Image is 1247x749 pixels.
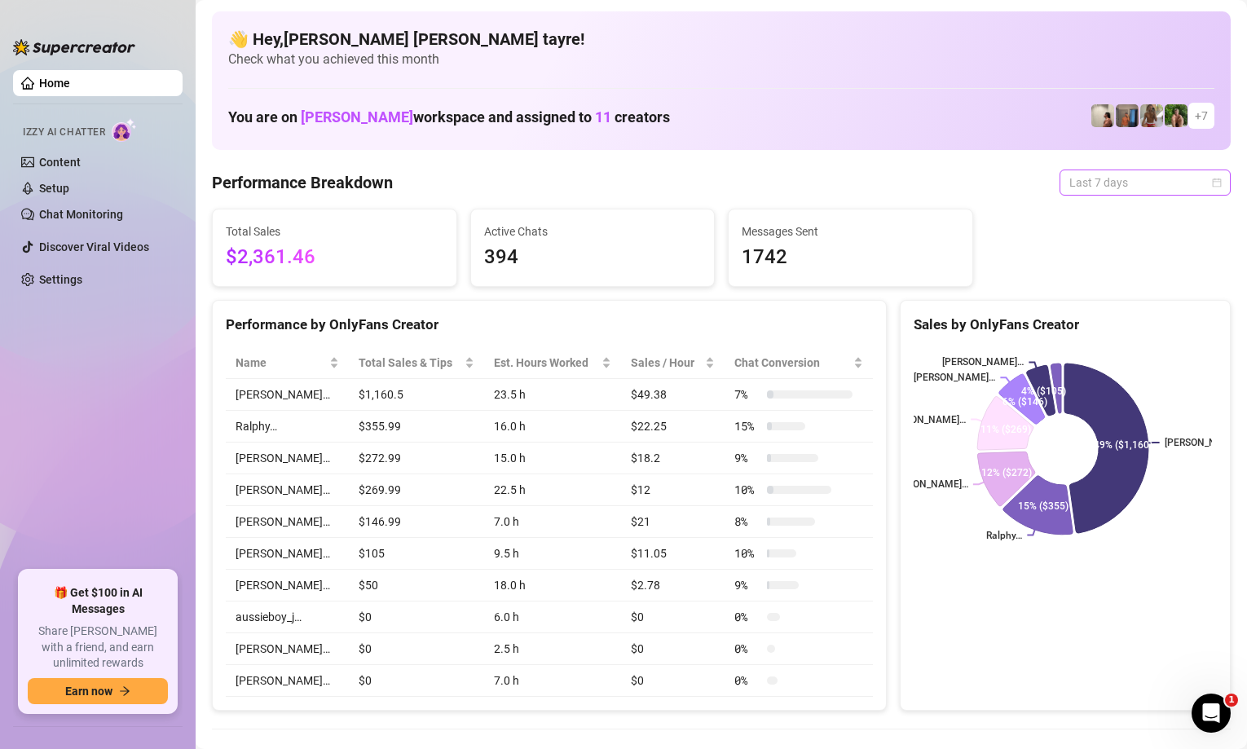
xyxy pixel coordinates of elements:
span: 394 [484,242,702,273]
a: Chat Monitoring [39,208,123,221]
h4: Performance Breakdown [212,171,393,194]
span: 1 [1225,694,1238,707]
div: Performance by OnlyFans Creator [226,314,873,336]
span: 0 % [734,640,760,658]
td: $22.25 [621,411,725,443]
td: 6.0 h [484,601,621,633]
td: $21 [621,506,725,538]
td: $49.38 [621,379,725,411]
td: $2.78 [621,570,725,601]
h1: You are on workspace and assigned to creators [228,108,670,126]
iframe: Intercom live chat [1192,694,1231,733]
td: [PERSON_NAME]… [226,538,349,570]
span: Check what you achieved this month [228,51,1214,68]
td: 9.5 h [484,538,621,570]
td: [PERSON_NAME]… [226,474,349,506]
text: [PERSON_NAME]… [943,357,1024,368]
span: Last 7 days [1069,170,1221,195]
td: Ralphy… [226,411,349,443]
span: 0 % [734,608,760,626]
span: 8 % [734,513,760,531]
span: 1742 [742,242,959,273]
a: Home [39,77,70,90]
td: [PERSON_NAME]… [226,570,349,601]
div: Est. Hours Worked [494,354,598,372]
text: [PERSON_NAME]… [914,372,995,384]
td: 7.0 h [484,506,621,538]
span: 7 % [734,386,760,403]
td: $269.99 [349,474,485,506]
td: 2.5 h [484,633,621,665]
td: 23.5 h [484,379,621,411]
div: Sales by OnlyFans Creator [914,314,1217,336]
text: [PERSON_NAME]… [1165,437,1246,448]
img: AI Chatter [112,118,137,142]
td: $12 [621,474,725,506]
th: Sales / Hour [621,347,725,379]
span: + 7 [1195,107,1208,125]
td: 18.0 h [484,570,621,601]
td: $0 [349,601,485,633]
text: [PERSON_NAME]… [887,479,968,491]
span: Share [PERSON_NAME] with a friend, and earn unlimited rewards [28,623,168,672]
span: 9 % [734,576,760,594]
span: 10 % [734,544,760,562]
td: $0 [349,633,485,665]
th: Name [226,347,349,379]
th: Total Sales & Tips [349,347,485,379]
td: $0 [621,601,725,633]
span: 11 [595,108,611,126]
td: $0 [349,665,485,697]
td: [PERSON_NAME]… [226,665,349,697]
img: Nathaniel [1165,104,1188,127]
span: [PERSON_NAME] [301,108,413,126]
td: [PERSON_NAME]… [226,379,349,411]
a: Setup [39,182,69,195]
td: [PERSON_NAME]… [226,633,349,665]
td: [PERSON_NAME]… [226,443,349,474]
span: Messages Sent [742,222,959,240]
span: 10 % [734,481,760,499]
td: $272.99 [349,443,485,474]
td: 7.0 h [484,665,621,697]
span: Sales / Hour [631,354,702,372]
td: 16.0 h [484,411,621,443]
td: $0 [621,665,725,697]
span: Chat Conversion [734,354,850,372]
a: Discover Viral Videos [39,240,149,253]
img: Nathaniel [1140,104,1163,127]
td: 15.0 h [484,443,621,474]
text: [PERSON_NAME]… [884,414,966,425]
td: 22.5 h [484,474,621,506]
td: $11.05 [621,538,725,570]
span: calendar [1212,178,1222,187]
td: $105 [349,538,485,570]
span: Active Chats [484,222,702,240]
span: Name [236,354,326,372]
span: $2,361.46 [226,242,443,273]
span: Total Sales [226,222,443,240]
text: Ralphy… [986,530,1022,541]
td: $146.99 [349,506,485,538]
a: Settings [39,273,82,286]
td: $50 [349,570,485,601]
h4: 👋 Hey, [PERSON_NAME] [PERSON_NAME] tayre ! [228,28,1214,51]
td: $18.2 [621,443,725,474]
span: arrow-right [119,685,130,697]
span: Izzy AI Chatter [23,125,105,140]
button: Earn nowarrow-right [28,678,168,704]
td: aussieboy_j… [226,601,349,633]
img: Wayne [1116,104,1139,127]
img: logo-BBDzfeDw.svg [13,39,135,55]
span: Total Sales & Tips [359,354,462,372]
span: 🎁 Get $100 in AI Messages [28,585,168,617]
span: Earn now [65,685,112,698]
td: $355.99 [349,411,485,443]
td: [PERSON_NAME]… [226,506,349,538]
img: Ralphy [1091,104,1114,127]
span: 15 % [734,417,760,435]
td: $1,160.5 [349,379,485,411]
a: Content [39,156,81,169]
span: 9 % [734,449,760,467]
span: 0 % [734,672,760,690]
